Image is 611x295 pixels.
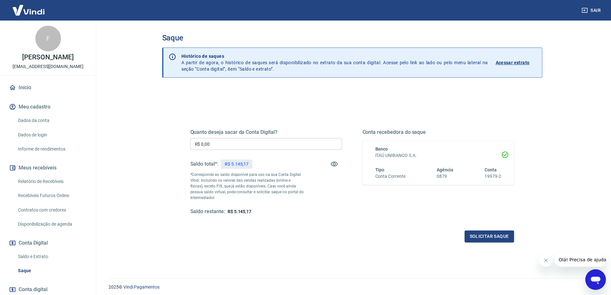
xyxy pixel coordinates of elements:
p: Histórico de saques [181,53,488,59]
a: Vindi Pagamentos [123,284,160,290]
div: F [35,26,61,51]
p: A partir de agora, o histórico de saques será disponibilizado no extrato da sua conta digital. Ac... [181,53,488,72]
iframe: Fechar mensagem [539,254,552,267]
span: Conta [484,167,497,172]
a: Disponibilização de agenda [15,218,88,231]
span: R$ 5.145,17 [228,209,251,214]
button: Meus recebíveis [8,161,88,175]
a: Dados de login [15,128,88,142]
p: R$ 5.145,17 [225,161,249,168]
span: Tipo [375,167,385,172]
p: [PERSON_NAME] [22,54,74,61]
button: Solicitar saque [465,230,514,242]
a: Relatório de Recebíveis [15,175,88,188]
span: Banco [375,146,388,152]
h6: Conta Corrente [375,173,406,180]
a: Informe de rendimentos [15,143,88,156]
span: Agência [437,167,453,172]
p: *Corresponde ao saldo disponível para uso na sua Conta Digital Vindi. Incluindo os valores das ve... [190,172,304,201]
h5: Conta recebedora do saque [362,129,514,135]
span: Conta digital [19,285,48,294]
img: Vindi [8,0,49,20]
p: Acessar extrato [496,59,530,66]
a: Dados da conta [15,114,88,127]
iframe: Botão para abrir a janela de mensagens [585,269,606,290]
a: Saque [15,264,88,277]
h5: Saldo total*: [190,161,218,167]
iframe: Mensagem da empresa [555,253,606,267]
h3: Saque [162,33,542,42]
h6: ITAÚ UNIBANCO S.A. [375,152,501,159]
button: Conta Digital [8,236,88,250]
a: Acessar extrato [496,53,537,72]
a: Saldo e Extrato [15,250,88,263]
h6: 0879 [437,173,453,180]
p: [EMAIL_ADDRESS][DOMAIN_NAME] [13,63,83,70]
button: Sair [580,4,603,16]
a: Contratos com credores [15,204,88,217]
h5: Quanto deseja sacar da Conta Digital? [190,129,342,135]
p: 2025 © [109,284,596,291]
span: Olá! Precisa de ajuda? [4,4,54,10]
h6: 19979-2 [484,173,501,180]
h5: Saldo restante: [190,208,225,215]
button: Meu cadastro [8,100,88,114]
a: Recebíveis Futuros Online [15,189,88,202]
a: Início [8,81,88,95]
